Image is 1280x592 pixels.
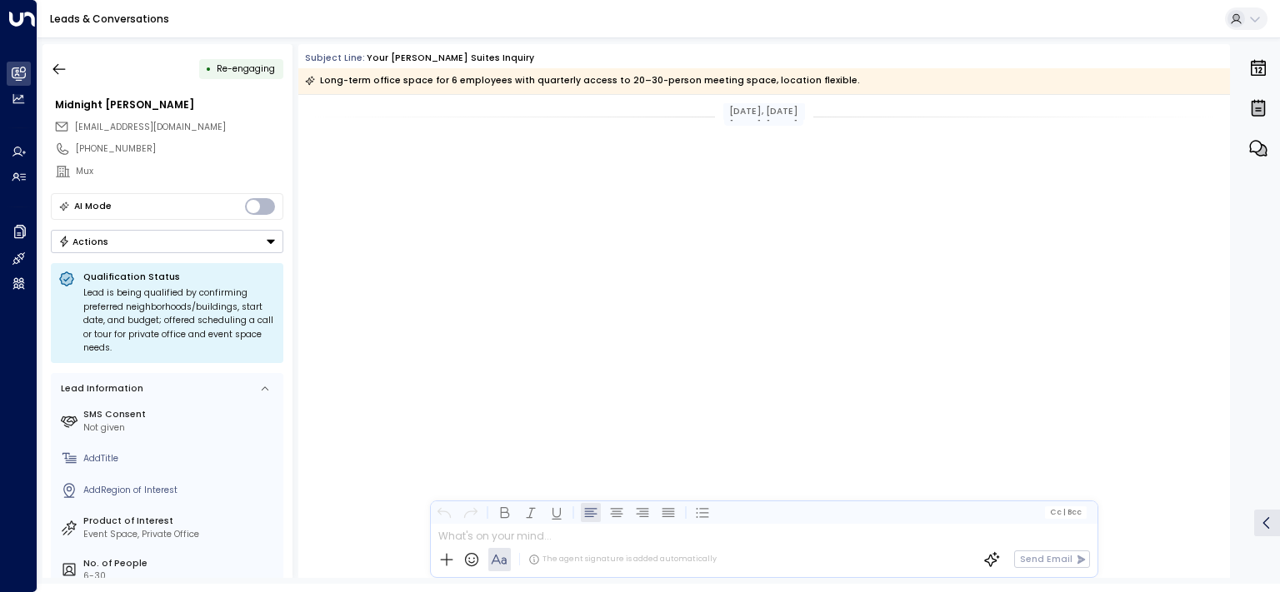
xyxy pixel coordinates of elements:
[83,557,278,570] label: No. of People
[1050,508,1082,516] span: Cc Bcc
[83,528,278,541] div: Event Space, Private Office
[55,97,283,112] div: Midnight [PERSON_NAME]
[76,165,283,178] div: Mux
[83,286,276,356] div: Lead is being qualified by confirming preferred neighborhoods/buildings, start date, and budget; ...
[723,103,805,120] div: [DATE], [DATE]
[217,62,275,75] span: Custom
[50,12,169,26] a: Leads & Conversations
[305,52,365,64] span: Subject Line:
[83,271,276,283] p: Qualification Status
[1062,508,1065,516] span: |
[76,142,283,156] div: [PHONE_NUMBER]
[83,421,278,435] div: Not given
[1045,506,1087,518] button: Cc|Bcc
[460,502,480,522] button: Redo
[75,121,226,133] span: [EMAIL_ADDRESS][DOMAIN_NAME]
[305,72,860,89] div: Long-term office space for 6 employees with quarterly access to 20–30-person meeting space, locat...
[51,230,283,253] div: Button group with a nested menu
[83,515,278,528] label: Product of Interest
[434,502,454,522] button: Undo
[74,198,112,215] div: AI Mode
[75,121,226,134] span: midnight@mux.com
[83,570,278,583] div: 6-30
[58,236,109,247] div: Actions
[528,554,717,565] div: The agent signature is added automatically
[83,484,278,497] div: AddRegion of Interest
[51,230,283,253] button: Actions
[57,382,143,395] div: Lead Information
[367,52,534,65] div: Your [PERSON_NAME] Suites Inquiry
[83,452,278,465] div: AddTitle
[83,408,278,421] label: SMS Consent
[206,57,212,80] div: •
